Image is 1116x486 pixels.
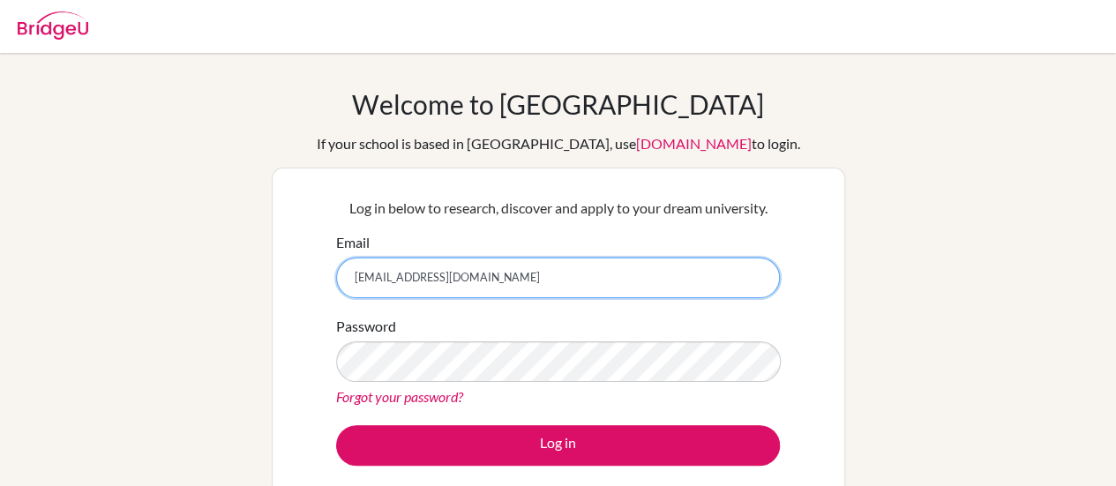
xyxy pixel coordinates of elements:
h1: Welcome to [GEOGRAPHIC_DATA] [352,88,764,120]
button: Log in [336,425,780,466]
div: If your school is based in [GEOGRAPHIC_DATA], use to login. [317,133,800,154]
label: Email [336,232,370,253]
img: Bridge-U [18,11,88,40]
a: [DOMAIN_NAME] [636,135,752,152]
label: Password [336,316,396,337]
p: Log in below to research, discover and apply to your dream university. [336,198,780,219]
a: Forgot your password? [336,388,463,405]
